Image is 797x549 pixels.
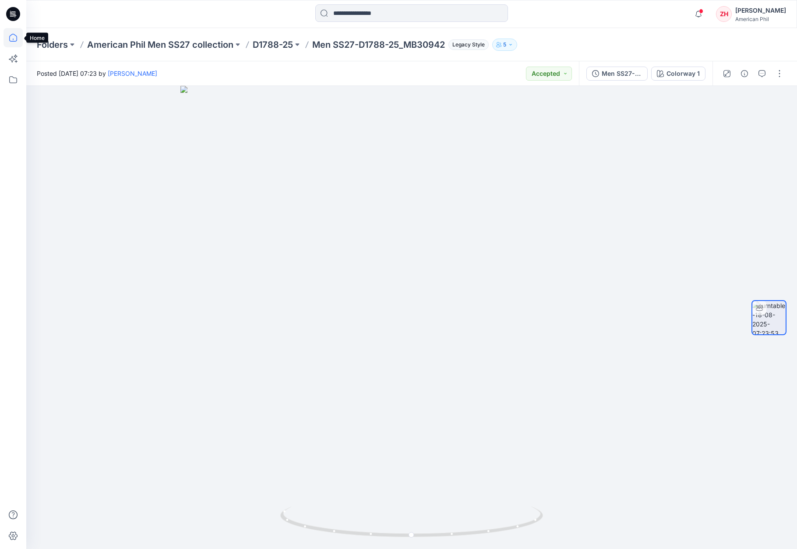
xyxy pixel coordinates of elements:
button: Colorway 1 [651,67,705,81]
a: D1788-25 [253,39,293,51]
div: Colorway 1 [667,69,700,78]
span: Legacy Style [448,39,489,50]
p: 5 [503,40,506,50]
p: Men SS27-D1788-25_MB30942 [312,39,445,51]
button: 5 [492,39,517,51]
a: [PERSON_NAME] [108,70,157,77]
button: Details [737,67,751,81]
div: Men SS27-D1788-25_MB30942 [602,69,642,78]
span: Posted [DATE] 07:23 by [37,69,157,78]
div: American Phil [735,16,786,22]
a: American Phil Men SS27 collection [87,39,233,51]
div: [PERSON_NAME] [735,5,786,16]
a: Folders [37,39,68,51]
button: Men SS27-D1788-25_MB30942 [586,67,648,81]
button: Legacy Style [445,39,489,51]
img: turntable-18-08-2025-07:23:53 [752,301,786,334]
div: ZH [716,6,732,22]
